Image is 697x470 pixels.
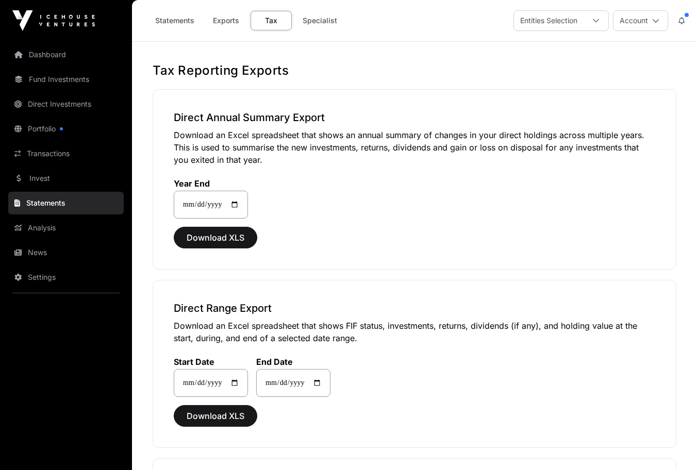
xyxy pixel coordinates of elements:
[174,320,655,344] p: Download an Excel spreadsheet that shows FIF status, investments, returns, dividends (if any), an...
[174,405,257,427] button: Download XLS
[8,117,124,140] a: Portfolio
[187,410,244,422] span: Download XLS
[8,192,124,214] a: Statements
[174,227,257,248] button: Download XLS
[174,357,248,367] label: Start Date
[174,110,655,125] h3: Direct Annual Summary Export
[12,10,95,31] img: Icehouse Ventures Logo
[645,421,697,470] iframe: Chat Widget
[174,301,655,315] h3: Direct Range Export
[256,357,330,367] label: End Date
[8,68,124,91] a: Fund Investments
[8,266,124,289] a: Settings
[148,11,201,30] a: Statements
[8,167,124,190] a: Invest
[8,216,124,239] a: Analysis
[8,241,124,264] a: News
[613,10,668,31] button: Account
[174,178,248,189] label: Year End
[8,142,124,165] a: Transactions
[174,129,655,166] p: Download an Excel spreadsheet that shows an annual summary of changes in your direct holdings acr...
[8,43,124,66] a: Dashboard
[8,93,124,115] a: Direct Investments
[251,11,292,30] a: Tax
[153,62,676,79] h1: Tax Reporting Exports
[187,231,244,244] span: Download XLS
[514,11,584,30] div: Entities Selection
[205,11,246,30] a: Exports
[296,11,344,30] a: Specialist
